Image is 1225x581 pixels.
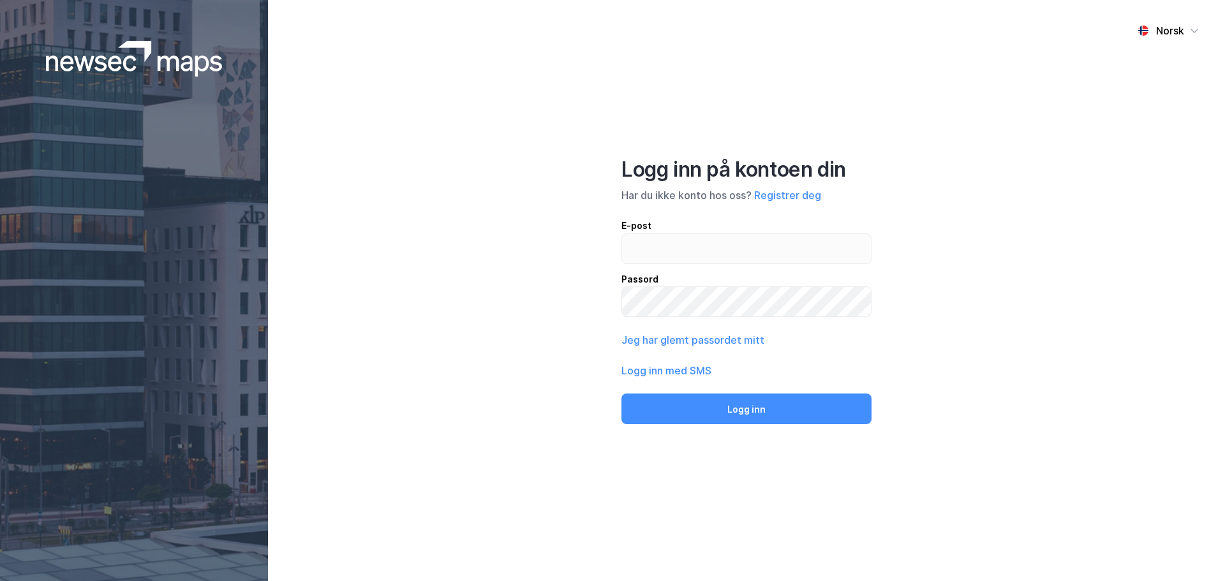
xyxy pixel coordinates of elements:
div: Logg inn på kontoen din [621,157,872,182]
button: Logg inn [621,393,872,424]
button: Logg inn med SMS [621,363,711,378]
button: Registrer deg [754,188,821,203]
div: Norsk [1156,23,1184,38]
div: Passord [621,272,872,287]
button: Jeg har glemt passordet mitt [621,332,764,348]
div: E-post [621,218,872,233]
iframe: Chat Widget [1161,520,1225,581]
img: logoWhite.bf58a803f64e89776f2b079ca2356427.svg [46,41,223,77]
div: Har du ikke konto hos oss? [621,188,872,203]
